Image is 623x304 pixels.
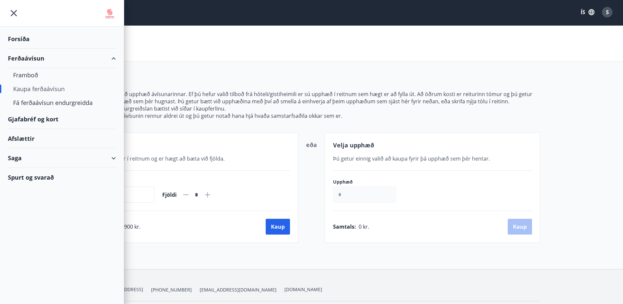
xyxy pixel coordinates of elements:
a: [DOMAIN_NAME] [284,286,322,292]
label: Upphæð [333,179,403,185]
div: Afslættir [8,129,116,148]
span: Velja upphæð [333,141,374,149]
span: 0 kr. [359,223,369,230]
div: Fá ferðaávísun endurgreidda [13,96,111,110]
button: ÍS [577,6,598,18]
span: Samtals : [333,223,356,230]
span: [EMAIL_ADDRESS][DOMAIN_NAME] [200,287,277,293]
div: Ferðaávísun [8,49,116,68]
span: Valið tilboð er í reitnum og er hægt að bæta við fjölda. [91,155,225,162]
div: Gjafabréf og kort [8,110,116,129]
button: menu [8,7,20,19]
div: Kaupa ferðaávísun [13,82,111,96]
span: Fjöldi [162,191,177,198]
button: Kaup [266,219,290,235]
span: Þú getur einnig valið að kaupa fyrir þá upphæð sem þér hentar. [333,155,490,162]
div: Framboð [13,68,111,82]
div: Spurt og svarað [8,168,116,187]
span: eða [306,141,317,149]
p: Hér getur þú valið upphæð ávísunarinnar. Ef þú hefur valið tilboð frá hóteli/gistiheimili er sú u... [83,90,540,105]
p: Athugaðu að niðurgreiðslan bætist við síðar í kaupferlinu. [83,105,540,112]
div: Saga [8,148,116,168]
img: union_logo [103,7,116,20]
span: S [606,9,609,16]
div: Forsíða [8,29,116,49]
span: 26.900 kr. [117,223,141,230]
p: Mundu að ferðaávísunin rennur aldrei út og þú getur notað hana hjá hvaða samstarfsaðila okkar sem... [83,112,540,119]
button: S [599,4,615,20]
span: [PHONE_NUMBER] [151,287,192,293]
